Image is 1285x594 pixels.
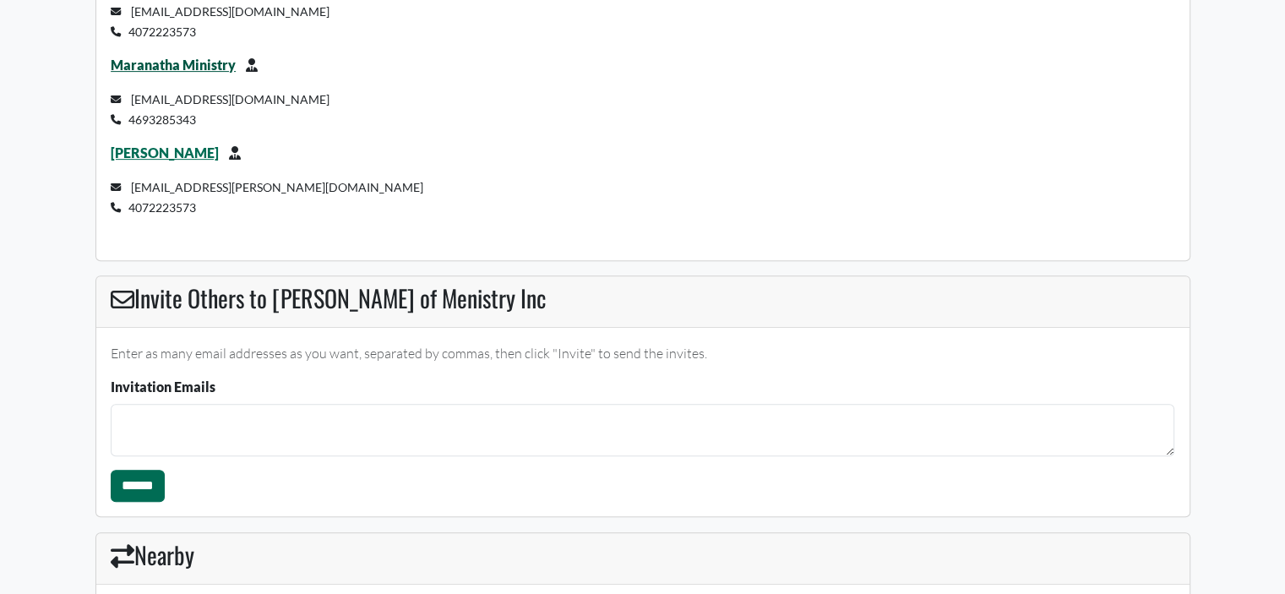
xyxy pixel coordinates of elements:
h3: Nearby [111,541,1174,569]
a: [PERSON_NAME] [111,144,219,161]
small: [EMAIL_ADDRESS][DOMAIN_NAME] 4072223573 [111,4,329,39]
p: Enter as many email addresses as you want, separated by commas, then click "Invite" to send the i... [111,343,1174,363]
small: [EMAIL_ADDRESS][DOMAIN_NAME] 4693285343 [111,92,329,127]
h3: Invite Others to [PERSON_NAME] of Menistry Inc [111,284,1174,313]
a: Maranatha Ministry [111,57,236,73]
label: Invitation Emails [111,377,215,397]
small: [EMAIL_ADDRESS][PERSON_NAME][DOMAIN_NAME] 4072223573 [111,180,423,215]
